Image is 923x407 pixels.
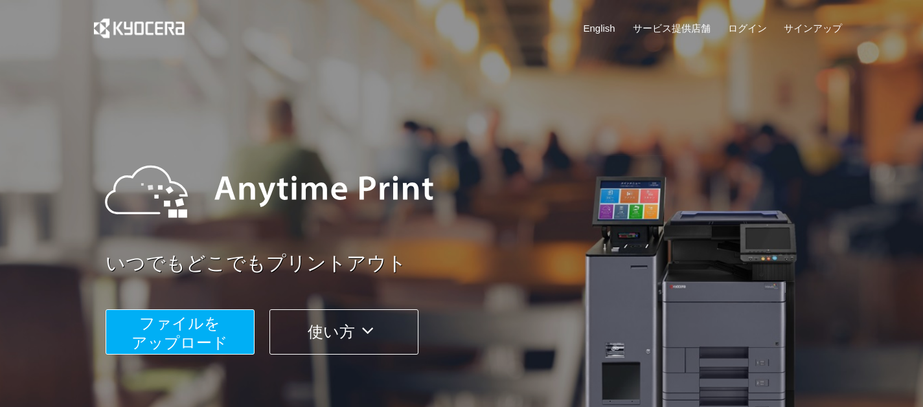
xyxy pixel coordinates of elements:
[584,21,615,35] a: English
[106,309,255,355] button: ファイルを​​アップロード
[131,314,228,351] span: ファイルを ​​アップロード
[633,21,711,35] a: サービス提供店舗
[728,21,767,35] a: ログイン
[784,21,842,35] a: サインアップ
[269,309,418,355] button: 使い方
[106,250,850,278] a: いつでもどこでもプリントアウト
